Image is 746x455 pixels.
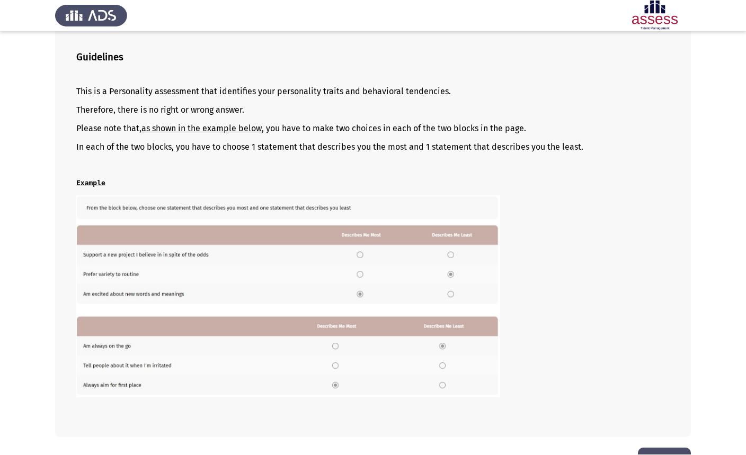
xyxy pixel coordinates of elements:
[619,1,691,31] img: Assessment logo of OCM R1 ASSESS
[76,124,670,134] p: Please note that, , you have to make two choices in each of the two blocks in the page.
[76,52,123,63] b: Guidelines
[55,1,127,31] img: Assess Talent Management logo
[141,124,262,134] u: as shown in the example below
[76,179,105,187] u: Example
[76,105,670,115] p: Therefore, there is no right or wrong answer.
[76,196,500,397] img: QURTIE9DTSBFTi5qcGcxNjM2MDE0NDQzNTMw.jpg
[76,87,670,97] p: This is a Personality assessment that identifies your personality traits and behavioral tendencies.
[76,142,670,152] p: In each of the two blocks, you have to choose 1 statement that describes you the most and 1 state...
